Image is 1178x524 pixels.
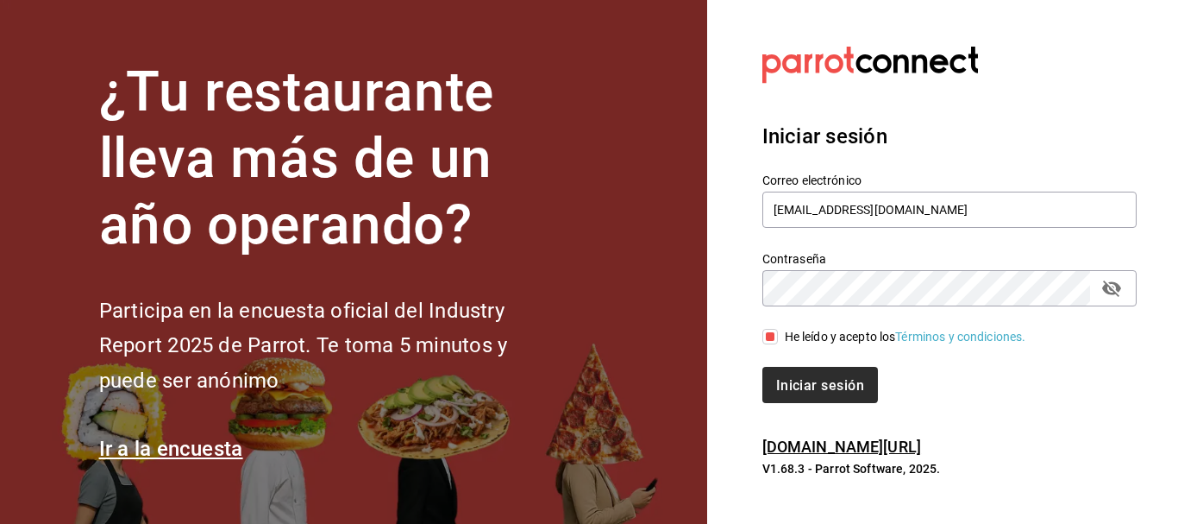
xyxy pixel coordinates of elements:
[762,462,941,476] font: V1.68.3 - Parrot Software, 2025.
[99,299,507,394] font: Participa en la encuesta oficial del Industry Report 2025 de Parrot. Te toma 5 minutos y puede se...
[762,124,887,148] font: Iniciar sesión
[762,252,826,266] font: Contraseña
[762,438,921,456] a: [DOMAIN_NAME][URL]
[99,60,494,257] font: ¿Tu restaurante lleva más de un año operando?
[762,174,862,187] font: Correo electrónico
[99,437,243,461] a: Ir a la encuesta
[762,192,1137,228] input: Ingresa tu correo electrónico
[762,367,878,403] button: Iniciar sesión
[895,330,1025,344] a: Términos y condiciones.
[1097,274,1126,303] button: campo de contraseña
[785,330,896,344] font: He leído y acepto los
[776,376,864,393] font: Iniciar sesión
